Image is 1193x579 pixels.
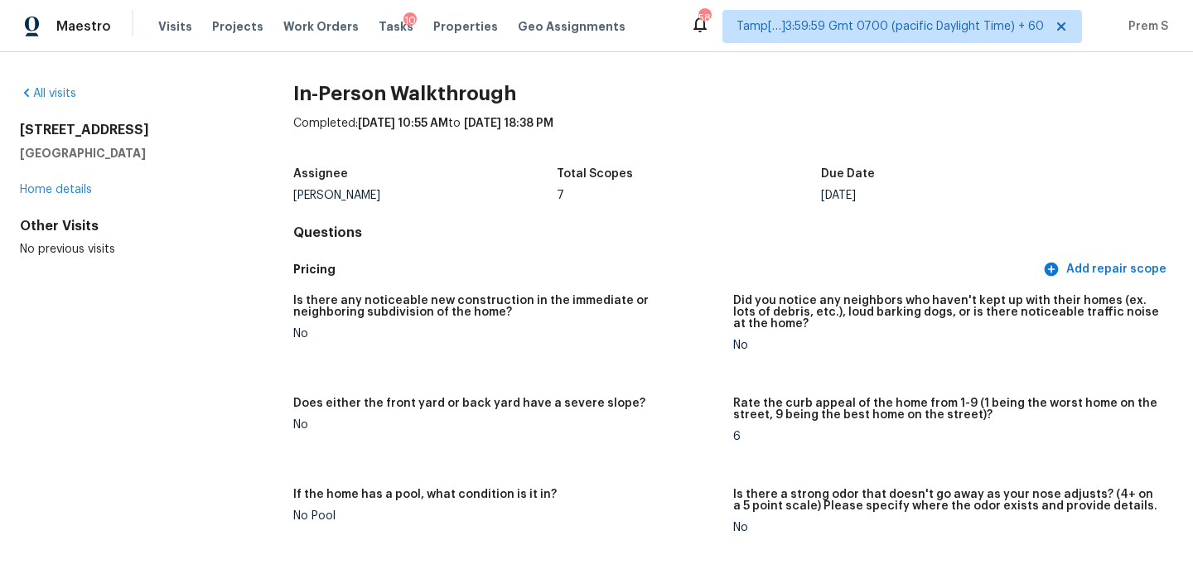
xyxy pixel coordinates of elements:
h5: Due Date [821,168,875,180]
div: [DATE] [821,190,1085,201]
div: [PERSON_NAME] [293,190,558,201]
span: [DATE] 18:38 PM [464,118,553,129]
h5: Rate the curb appeal of the home from 1-9 (1 being the worst home on the street, 9 being the best... [733,398,1160,421]
h5: Pricing [293,261,1040,278]
div: 10 [403,12,417,29]
div: 7 [557,190,821,201]
a: Home details [20,184,92,195]
span: Visits [158,18,192,35]
h5: If the home has a pool, what condition is it in? [293,489,557,500]
div: Other Visits [20,218,240,234]
span: No previous visits [20,244,115,255]
button: Add repair scope [1040,254,1173,285]
div: No [293,328,720,340]
span: Work Orders [283,18,359,35]
div: No Pool [293,510,720,522]
span: Add repair scope [1046,259,1166,280]
span: Prem S [1122,18,1168,35]
div: Completed: to [293,115,1173,158]
span: Geo Assignments [518,18,625,35]
span: Projects [212,18,263,35]
h5: Did you notice any neighbors who haven't kept up with their homes (ex. lots of debris, etc.), lou... [733,295,1160,330]
div: No [293,419,720,431]
div: 588 [698,10,710,27]
span: Properties [433,18,498,35]
div: No [733,522,1160,533]
h2: [STREET_ADDRESS] [20,122,240,138]
h5: [GEOGRAPHIC_DATA] [20,145,240,162]
div: No [733,340,1160,351]
h4: Questions [293,224,1173,241]
span: Tasks [379,21,413,32]
h5: Is there any noticeable new construction in the immediate or neighboring subdivision of the home? [293,295,720,318]
a: All visits [20,88,76,99]
span: Maestro [56,18,111,35]
h2: In-Person Walkthrough [293,85,1173,102]
h5: Total Scopes [557,168,633,180]
span: Tamp[…]3:59:59 Gmt 0700 (pacific Daylight Time) + 60 [737,18,1044,35]
div: 6 [733,431,1160,442]
h5: Does either the front yard or back yard have a severe slope? [293,398,645,409]
span: [DATE] 10:55 AM [358,118,448,129]
h5: Assignee [293,168,348,180]
h5: Is there a strong odor that doesn't go away as your nose adjusts? (4+ on a 5 point scale) Please ... [733,489,1160,512]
